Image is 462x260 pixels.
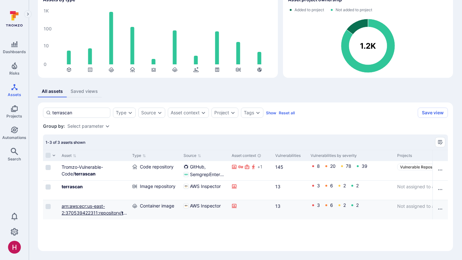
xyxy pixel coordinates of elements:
button: Expand dropdown [105,124,110,129]
a: 2 [343,202,346,208]
span: GitHub [190,164,206,170]
div: Automatically discovered context associated with the asset [257,154,261,158]
a: 2 [343,183,346,188]
div: Vulnerabilities [275,153,305,158]
button: Row actions menu [435,165,445,175]
button: Select parameter [67,124,104,129]
div: All assets [42,88,63,94]
a: arn:aws:ecr:us-east-2:370539422311:repository/terrascan/sha256:99fb441c0d3cb1fceda4f5f4a893b88694... [62,203,127,242]
div: Cell for Vulnerabilities [273,161,308,180]
a: 6 [330,183,333,188]
a: 2 [356,183,359,188]
a: terrascan [62,184,83,189]
div: Cell for Vulnerabilities by severity [308,161,395,180]
button: Row actions menu [435,184,445,195]
text: 1K [44,8,49,14]
span: Automations [2,135,26,140]
text: 0 [44,62,47,67]
div: Vulnerabilities by severity [311,153,392,158]
a: 2 [356,202,359,208]
span: Select row [46,165,51,170]
span: + 1 [257,164,262,170]
i: Expand navigation menu [26,12,30,17]
a: 6 [330,202,333,208]
span: Select all rows [46,153,51,158]
div: Cell for Asset context [229,161,273,180]
div: Cell for Source [181,161,229,180]
div: Cell for selection [43,181,59,200]
button: Manage columns [435,137,445,147]
span: Code repository [140,164,174,170]
div: Cell for Asset context [229,200,273,219]
div: Cell for Type [130,200,181,219]
button: Type [116,110,126,115]
div: Cell for Asset context [229,181,273,200]
div: Cell for Vulnerabilities by severity [308,181,395,200]
button: Expand dropdown [128,110,133,115]
span: Select row [46,184,51,190]
button: Show [266,110,276,115]
text: 100 [44,26,52,32]
div: Cell for Source [181,200,229,219]
a: 78 [346,163,351,169]
span: AWS Inspector [190,203,221,209]
div: Cell for selection [43,161,59,180]
button: Tags [244,110,254,115]
div: Harshil Parikh [8,241,21,254]
div: Cell for Asset [59,161,130,180]
div: assets tabs [38,85,453,97]
span: Added to project [295,7,324,12]
input: Search asset [52,110,107,116]
button: Expand dropdown [255,110,261,115]
span: Projects [6,114,22,118]
div: Cell for selection [43,200,59,219]
a: 8 [317,163,320,169]
img: ACg8ocKzQzwPSwOZT_k9C736TfcBpCStqIZdMR9gXOhJgTaH9y_tsw=s96-c [8,241,21,254]
text: 1.2K [360,41,376,51]
a: 13 [275,203,280,209]
text: 10 [44,43,49,49]
b: terrascan [74,171,96,176]
div: Saved views [71,88,98,94]
button: Expand dropdown [230,110,235,115]
button: Expand dropdown [157,110,162,115]
span: Image repository [140,183,175,190]
a: Tromzo-Vulnerable-Code/terrascan [62,164,103,176]
div: Cell for Type [130,181,181,200]
span: Container image [140,203,174,209]
div: Cell for Vulnerabilities [273,181,308,200]
button: Row actions menu [435,204,445,214]
button: Asset context [171,110,200,115]
a: Vulnerable Repos [397,164,435,170]
a: 13 [275,184,280,189]
span: Select row [46,204,51,209]
button: Source [141,110,156,115]
span: 1-3 of 3 assets shown [46,140,85,145]
button: Sort by Source [184,153,201,158]
button: Project [214,110,229,115]
a: 3 [317,183,320,188]
button: Sort by Type [132,153,146,158]
div: Cell for Type [130,161,181,180]
div: grouping parameters [67,124,110,129]
span: Assets [8,92,21,97]
a: 20 [330,163,336,169]
span: Not added to project [336,7,372,12]
button: Reset all [279,110,295,115]
span: Risks [9,71,20,76]
button: Expand dropdown [201,110,206,115]
button: Expand navigation menu [24,10,32,18]
div: Cell for [432,181,448,200]
span: Dashboards [3,49,26,54]
div: Cell for Asset [59,200,130,219]
span: Search [8,157,21,161]
span: Vulnerable Repos [400,165,432,169]
div: Cell for Source [181,181,229,200]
